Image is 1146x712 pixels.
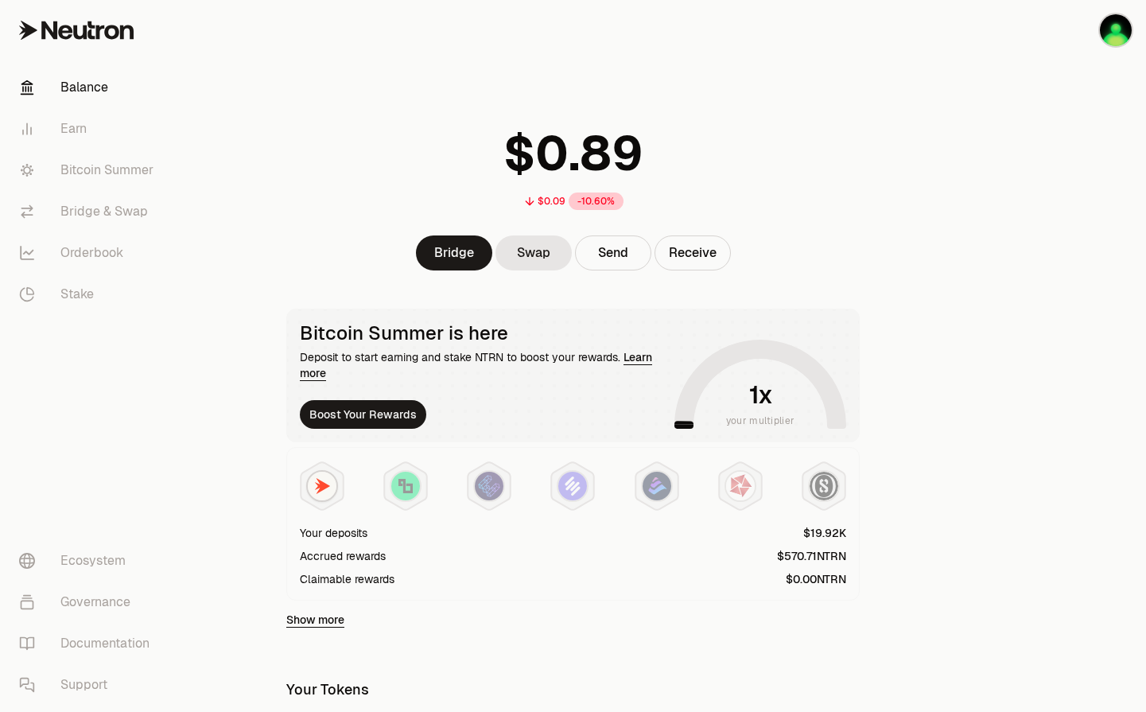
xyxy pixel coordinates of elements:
[286,612,344,628] a: Show more
[726,472,755,500] img: Mars Fragments
[300,548,386,564] div: Accrued rewards
[300,322,668,344] div: Bitcoin Summer is here
[558,472,587,500] img: Solv Points
[6,540,172,582] a: Ecosystem
[6,274,172,315] a: Stake
[286,679,369,701] div: Your Tokens
[6,664,172,706] a: Support
[6,191,172,232] a: Bridge & Swap
[300,400,426,429] button: Boost Your Rewards
[308,472,336,500] img: NTRN
[569,193,624,210] div: -10.60%
[6,582,172,623] a: Governance
[538,195,565,208] div: $0.09
[575,235,651,270] button: Send
[810,472,838,500] img: Structured Points
[1100,14,1132,46] img: KO
[655,235,731,270] button: Receive
[6,623,172,664] a: Documentation
[300,525,367,541] div: Your deposits
[300,349,668,381] div: Deposit to start earning and stake NTRN to boost your rewards.
[6,150,172,191] a: Bitcoin Summer
[495,235,572,270] a: Swap
[6,108,172,150] a: Earn
[6,232,172,274] a: Orderbook
[726,413,795,429] span: your multiplier
[300,571,394,587] div: Claimable rewards
[391,472,420,500] img: Lombard Lux
[416,235,492,270] a: Bridge
[643,472,671,500] img: Bedrock Diamonds
[475,472,503,500] img: EtherFi Points
[6,67,172,108] a: Balance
